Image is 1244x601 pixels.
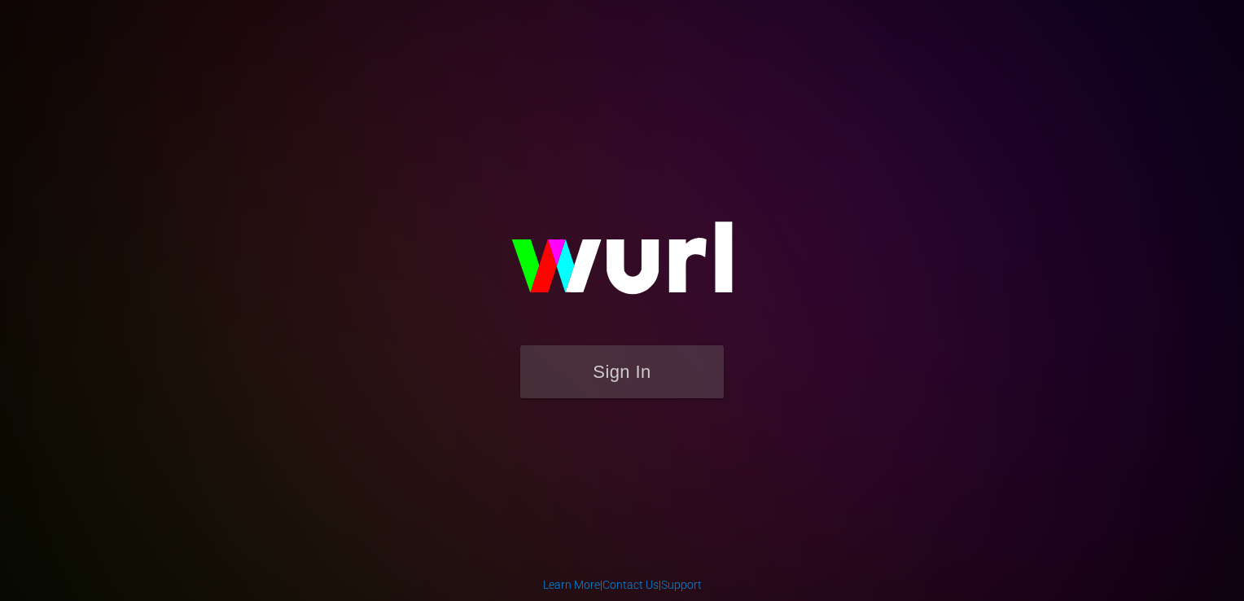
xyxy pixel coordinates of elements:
[543,577,702,593] div: | |
[520,345,724,398] button: Sign In
[602,578,659,591] a: Contact Us
[661,578,702,591] a: Support
[459,186,785,344] img: wurl-logo-on-black-223613ac3d8ba8fe6dc639794a292ebdb59501304c7dfd60c99c58986ef67473.svg
[543,578,600,591] a: Learn More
